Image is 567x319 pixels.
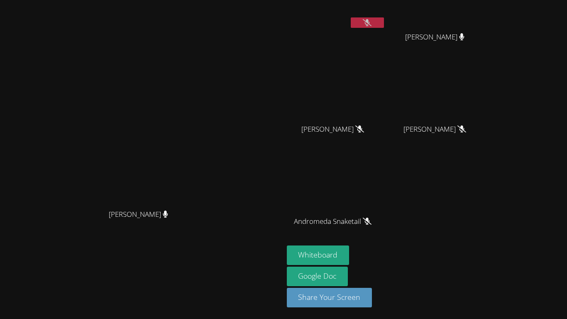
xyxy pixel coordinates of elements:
[294,216,371,228] span: Andromeda Snaketail
[109,209,168,221] span: [PERSON_NAME]
[287,288,372,307] button: Share Your Screen
[301,123,364,135] span: [PERSON_NAME]
[405,31,464,43] span: [PERSON_NAME]
[287,245,349,265] button: Whiteboard
[287,267,348,286] a: Google Doc
[403,123,466,135] span: [PERSON_NAME]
